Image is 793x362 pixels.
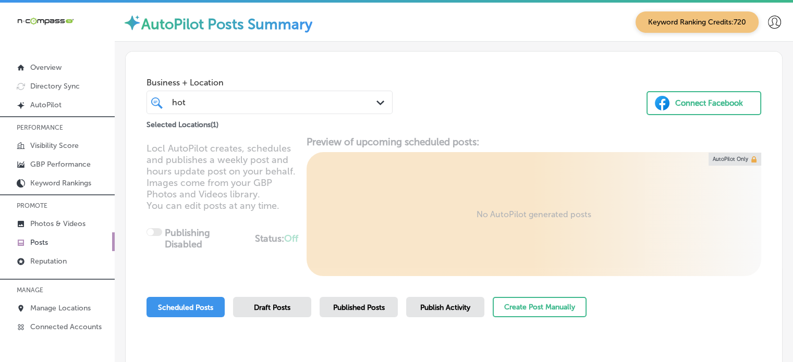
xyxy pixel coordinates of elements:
p: Reputation [30,257,67,266]
span: Published Posts [333,303,385,312]
p: GBP Performance [30,160,91,169]
label: AutoPilot Posts Summary [141,16,312,33]
img: autopilot-icon [123,14,141,32]
p: Manage Locations [30,304,91,313]
button: Connect Facebook [646,91,761,115]
div: Connect Facebook [675,95,743,111]
p: Overview [30,63,62,72]
span: Business + Location [147,78,393,88]
p: AutoPilot [30,101,62,109]
p: Visibility Score [30,141,79,150]
p: Keyword Rankings [30,179,91,188]
button: Create Post Manually [493,297,587,317]
span: Scheduled Posts [158,303,213,312]
span: Draft Posts [254,303,290,312]
span: Publish Activity [420,303,470,312]
p: Photos & Videos [30,219,86,228]
p: Posts [30,238,48,247]
p: Selected Locations ( 1 ) [147,116,218,129]
p: Connected Accounts [30,322,102,331]
img: 660ab0bf-5cc7-4cb8-ba1c-48b5ae0f18e60NCTV_CLogo_TV_Black_-500x88.png [17,16,74,26]
span: Keyword Ranking Credits: 720 [636,11,759,33]
p: Directory Sync [30,82,80,91]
